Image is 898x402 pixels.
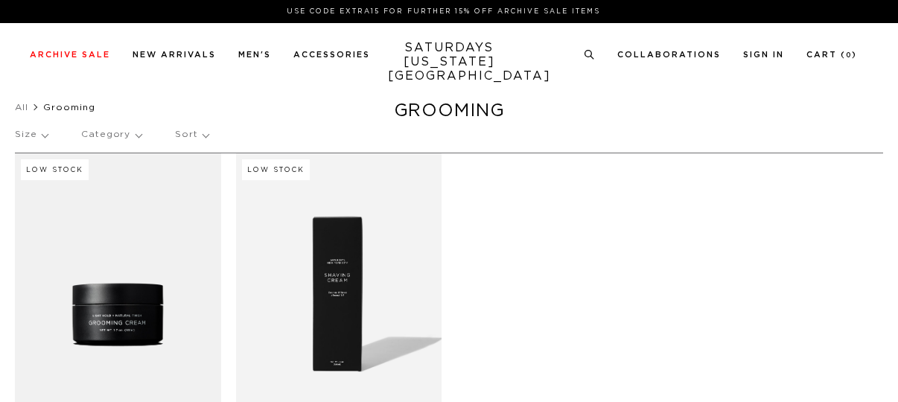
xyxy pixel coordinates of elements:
[617,51,721,59] a: Collaborations
[15,118,48,152] p: Size
[175,118,208,152] p: Sort
[81,118,141,152] p: Category
[133,51,216,59] a: New Arrivals
[846,52,852,59] small: 0
[21,159,89,180] div: Low Stock
[30,51,110,59] a: Archive Sale
[36,6,851,17] p: Use Code EXTRA15 for Further 15% Off Archive Sale Items
[15,103,28,112] a: All
[743,51,784,59] a: Sign In
[238,51,271,59] a: Men's
[43,103,95,112] span: Grooming
[388,41,511,83] a: SATURDAYS[US_STATE][GEOGRAPHIC_DATA]
[806,51,857,59] a: Cart (0)
[293,51,370,59] a: Accessories
[242,159,310,180] div: Low Stock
